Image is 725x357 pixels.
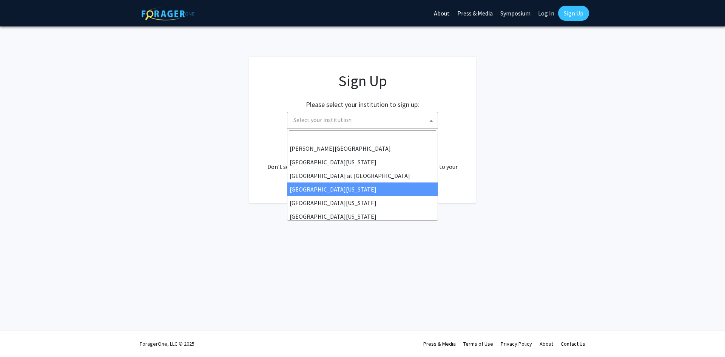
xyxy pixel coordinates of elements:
[306,100,419,109] h2: Please select your institution to sign up:
[287,112,438,129] span: Select your institution
[558,6,589,21] a: Sign Up
[290,112,438,128] span: Select your institution
[540,340,553,347] a: About
[264,144,461,180] div: Already have an account? . Don't see your institution? about bringing ForagerOne to your institut...
[561,340,585,347] a: Contact Us
[423,340,456,347] a: Press & Media
[287,196,438,210] li: [GEOGRAPHIC_DATA][US_STATE]
[293,116,352,124] span: Select your institution
[142,7,194,20] img: ForagerOne Logo
[463,340,493,347] a: Terms of Use
[264,72,461,90] h1: Sign Up
[6,323,32,351] iframe: Chat
[501,340,532,347] a: Privacy Policy
[287,210,438,223] li: [GEOGRAPHIC_DATA][US_STATE]
[287,182,438,196] li: [GEOGRAPHIC_DATA][US_STATE]
[289,130,436,143] input: Search
[287,169,438,182] li: [GEOGRAPHIC_DATA] at [GEOGRAPHIC_DATA]
[287,142,438,155] li: [PERSON_NAME][GEOGRAPHIC_DATA]
[287,155,438,169] li: [GEOGRAPHIC_DATA][US_STATE]
[140,331,194,357] div: ForagerOne, LLC © 2025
